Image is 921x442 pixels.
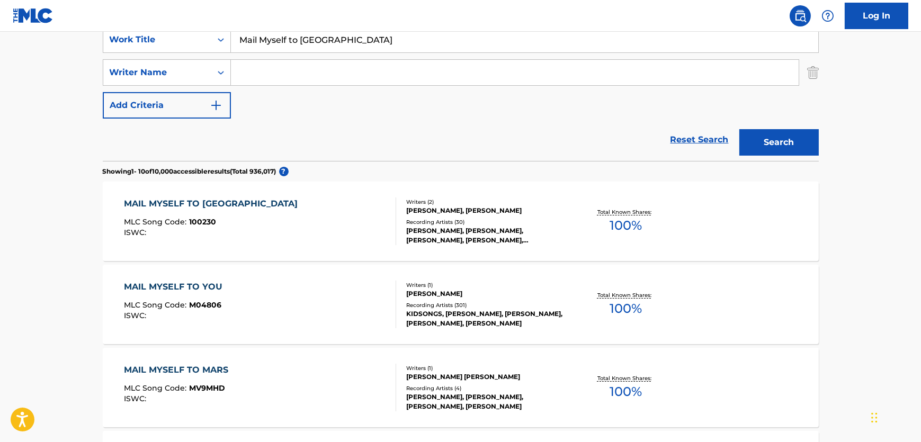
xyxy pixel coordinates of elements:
[817,5,838,26] div: Help
[406,372,566,382] div: [PERSON_NAME] [PERSON_NAME]
[103,26,819,161] form: Search Form
[406,392,566,411] div: [PERSON_NAME], [PERSON_NAME], [PERSON_NAME], [PERSON_NAME]
[406,198,566,206] div: Writers ( 2 )
[279,167,289,176] span: ?
[110,66,205,79] div: Writer Name
[210,99,222,112] img: 9d2ae6d4665cec9f34b9.svg
[406,206,566,215] div: [PERSON_NAME], [PERSON_NAME]
[406,281,566,289] div: Writers ( 1 )
[597,291,654,299] p: Total Known Shares:
[406,301,566,309] div: Recording Artists ( 301 )
[406,226,566,245] div: [PERSON_NAME], [PERSON_NAME], [PERSON_NAME], [PERSON_NAME], [PERSON_NAME]
[124,300,189,310] span: MLC Song Code :
[189,383,225,393] span: MV9MHD
[610,382,642,401] span: 100 %
[821,10,834,22] img: help
[665,128,734,151] a: Reset Search
[868,391,921,442] iframe: Chat Widget
[189,217,216,227] span: 100230
[597,208,654,216] p: Total Known Shares:
[807,59,819,86] img: Delete Criterion
[124,311,149,320] span: ISWC :
[13,8,53,23] img: MLC Logo
[597,374,654,382] p: Total Known Shares:
[189,300,221,310] span: M04806
[406,309,566,328] div: KIDSONGS, [PERSON_NAME], [PERSON_NAME], [PERSON_NAME], [PERSON_NAME]
[124,281,228,293] div: MAIL MYSELF TO YOU
[103,167,276,176] p: Showing 1 - 10 of 10,000 accessible results (Total 936,017 )
[103,348,819,427] a: MAIL MYSELF TO MARSMLC Song Code:MV9MHDISWC:Writers (1)[PERSON_NAME] [PERSON_NAME]Recording Artis...
[739,129,819,156] button: Search
[124,197,303,210] div: MAIL MYSELF TO [GEOGRAPHIC_DATA]
[406,289,566,299] div: [PERSON_NAME]
[790,5,811,26] a: Public Search
[103,92,231,119] button: Add Criteria
[103,182,819,261] a: MAIL MYSELF TO [GEOGRAPHIC_DATA]MLC Song Code:100230ISWC:Writers (2)[PERSON_NAME], [PERSON_NAME]R...
[794,10,807,22] img: search
[406,218,566,226] div: Recording Artists ( 30 )
[610,216,642,235] span: 100 %
[406,384,566,392] div: Recording Artists ( 4 )
[103,265,819,344] a: MAIL MYSELF TO YOUMLC Song Code:M04806ISWC:Writers (1)[PERSON_NAME]Recording Artists (301)KIDSONG...
[124,364,234,376] div: MAIL MYSELF TO MARS
[124,383,189,393] span: MLC Song Code :
[871,402,878,434] div: Drag
[110,33,205,46] div: Work Title
[610,299,642,318] span: 100 %
[124,394,149,403] span: ISWC :
[124,217,189,227] span: MLC Song Code :
[124,228,149,237] span: ISWC :
[845,3,908,29] a: Log In
[406,364,566,372] div: Writers ( 1 )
